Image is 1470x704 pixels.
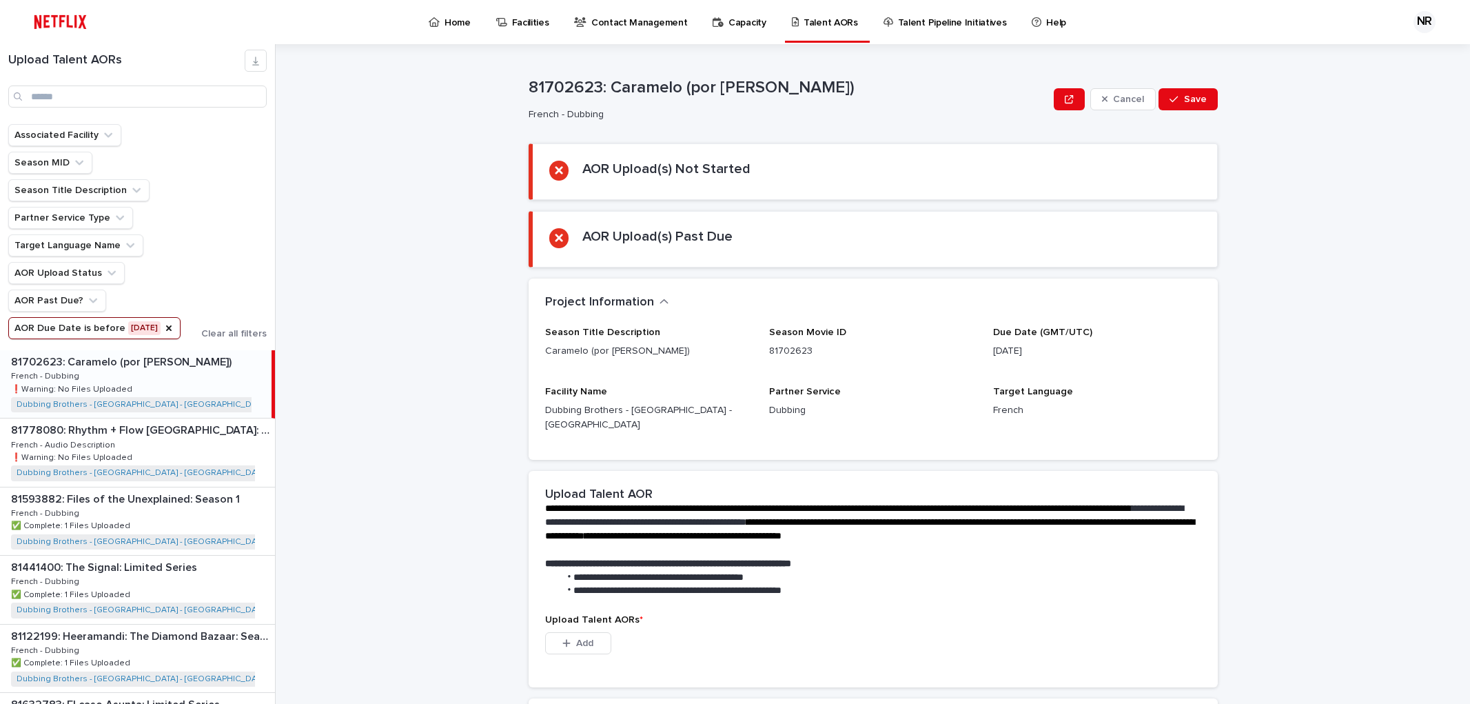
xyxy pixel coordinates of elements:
[11,450,135,463] p: ❗️Warning: No Files Uploaded
[1184,94,1207,104] span: Save
[8,86,267,108] input: Search
[993,387,1073,396] span: Target Language
[11,490,243,506] p: 81593882: Files of the Unexplained: Season 1
[11,369,82,381] p: French - Dubbing
[17,674,268,684] a: Dubbing Brothers - [GEOGRAPHIC_DATA] - [GEOGRAPHIC_DATA]
[8,179,150,201] button: Season Title Description
[8,207,133,229] button: Partner Service Type
[11,353,234,369] p: 81702623: Caramelo (por [PERSON_NAME])
[769,387,841,396] span: Partner Service
[1090,88,1156,110] button: Cancel
[545,632,611,654] button: Add
[17,605,268,615] a: Dubbing Brothers - [GEOGRAPHIC_DATA] - [GEOGRAPHIC_DATA]
[8,53,245,68] h1: Upload Talent AORs
[11,382,135,394] p: ❗️Warning: No Files Uploaded
[545,387,607,396] span: Facility Name
[1113,94,1144,104] span: Cancel
[545,487,653,503] h2: Upload Talent AOR
[11,506,82,519] p: French - Dubbing
[545,344,753,359] p: Caramelo (por [PERSON_NAME])
[8,290,106,312] button: AOR Past Due?
[529,109,1043,121] p: French - Dubbing
[11,559,200,574] p: 81441400: The Signal: Limited Series
[190,329,267,339] button: Clear all filters
[28,8,93,36] img: ifQbXi3ZQGMSEF7WDB7W
[17,537,268,547] a: Dubbing Brothers - [GEOGRAPHIC_DATA] - [GEOGRAPHIC_DATA]
[11,574,82,587] p: French - Dubbing
[11,656,133,668] p: ✅ Complete: 1 Files Uploaded
[993,344,1201,359] p: [DATE]
[769,403,977,418] p: Dubbing
[8,317,181,339] button: AOR Due Date
[545,295,669,310] button: Project Information
[11,438,118,450] p: French - Audio Description
[11,643,82,656] p: French - Dubbing
[993,403,1201,418] p: French
[8,234,143,257] button: Target Language Name
[8,124,121,146] button: Associated Facility
[582,161,751,177] h2: AOR Upload(s) Not Started
[993,328,1092,337] span: Due Date (GMT/UTC)
[11,519,133,531] p: ✅ Complete: 1 Files Uploaded
[769,328,846,337] span: Season Movie ID
[201,329,267,339] span: Clear all filters
[11,587,133,600] p: ✅ Complete: 1 Files Uploaded
[576,638,593,648] span: Add
[11,627,272,643] p: 81122199: Heeramandi: The Diamond Bazaar: Season 1
[529,78,1049,98] p: 81702623: Caramelo (por [PERSON_NAME])
[545,328,660,337] span: Season Title Description
[17,468,268,478] a: Dubbing Brothers - [GEOGRAPHIC_DATA] - [GEOGRAPHIC_DATA]
[545,615,643,625] span: Upload Talent AORs
[769,344,977,359] p: 81702623
[1413,11,1436,33] div: NR
[1158,88,1217,110] button: Save
[545,295,654,310] h2: Project Information
[8,262,125,284] button: AOR Upload Status
[545,403,753,432] p: Dubbing Brothers - [GEOGRAPHIC_DATA] - [GEOGRAPHIC_DATA]
[11,421,272,437] p: 81778080: Rhythm + Flow [GEOGRAPHIC_DATA]: After the Beat
[17,400,268,410] a: Dubbing Brothers - [GEOGRAPHIC_DATA] - [GEOGRAPHIC_DATA]
[582,228,733,245] h2: AOR Upload(s) Past Due
[8,152,92,174] button: Season MID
